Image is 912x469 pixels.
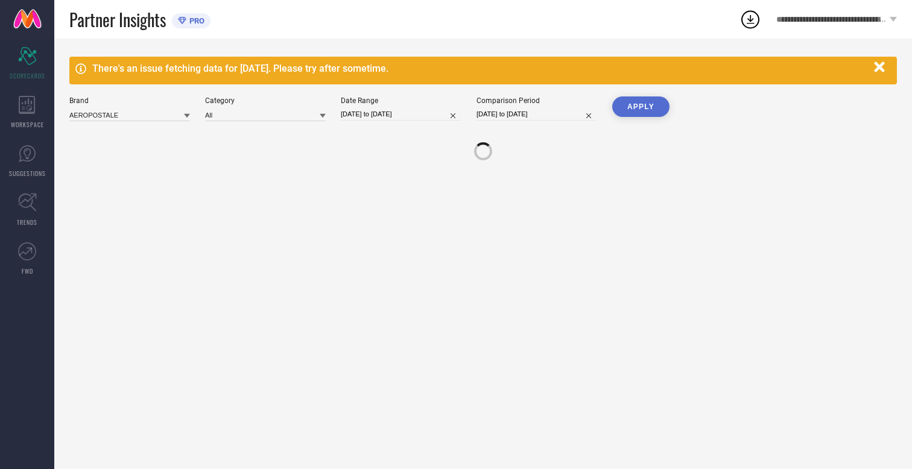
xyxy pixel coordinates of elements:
div: Comparison Period [477,96,597,105]
span: PRO [186,16,204,25]
div: Category [205,96,326,105]
button: APPLY [612,96,670,117]
span: SUGGESTIONS [9,169,46,178]
div: There's an issue fetching data for [DATE]. Please try after sometime. [92,63,868,74]
input: Select comparison period [477,108,597,121]
span: SCORECARDS [10,71,45,80]
span: FWD [22,266,33,275]
div: Date Range [341,96,461,105]
span: WORKSPACE [11,120,44,129]
input: Select date range [341,108,461,121]
div: Brand [69,96,190,105]
span: TRENDS [17,218,37,227]
span: Partner Insights [69,7,166,32]
div: Open download list [739,8,761,30]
